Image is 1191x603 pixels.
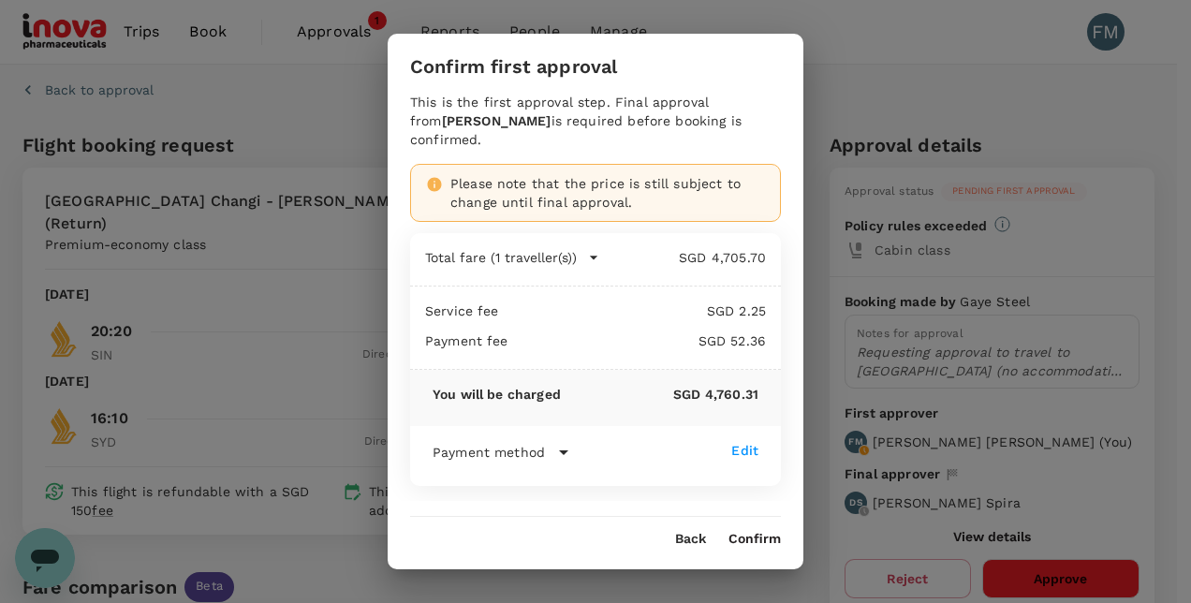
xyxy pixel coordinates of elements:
div: Edit [731,441,758,460]
p: SGD 4,705.70 [599,248,766,267]
p: Service fee [425,301,499,320]
p: SGD 2.25 [499,301,766,320]
button: Confirm [728,532,781,547]
p: Total fare (1 traveller(s)) [425,248,577,267]
p: Payment method [433,443,545,462]
p: SGD 52.36 [508,331,766,350]
div: This is the first approval step. Final approval from is required before booking is confirmed. [410,93,781,149]
b: [PERSON_NAME] [442,113,551,128]
p: You will be charged [433,385,561,404]
button: Total fare (1 traveller(s)) [425,248,599,267]
button: Back [675,532,706,547]
p: Payment fee [425,331,508,350]
p: SGD 4,760.31 [561,385,758,404]
div: Please note that the price is still subject to change until final approval. [450,174,765,212]
h3: Confirm first approval [410,56,617,78]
